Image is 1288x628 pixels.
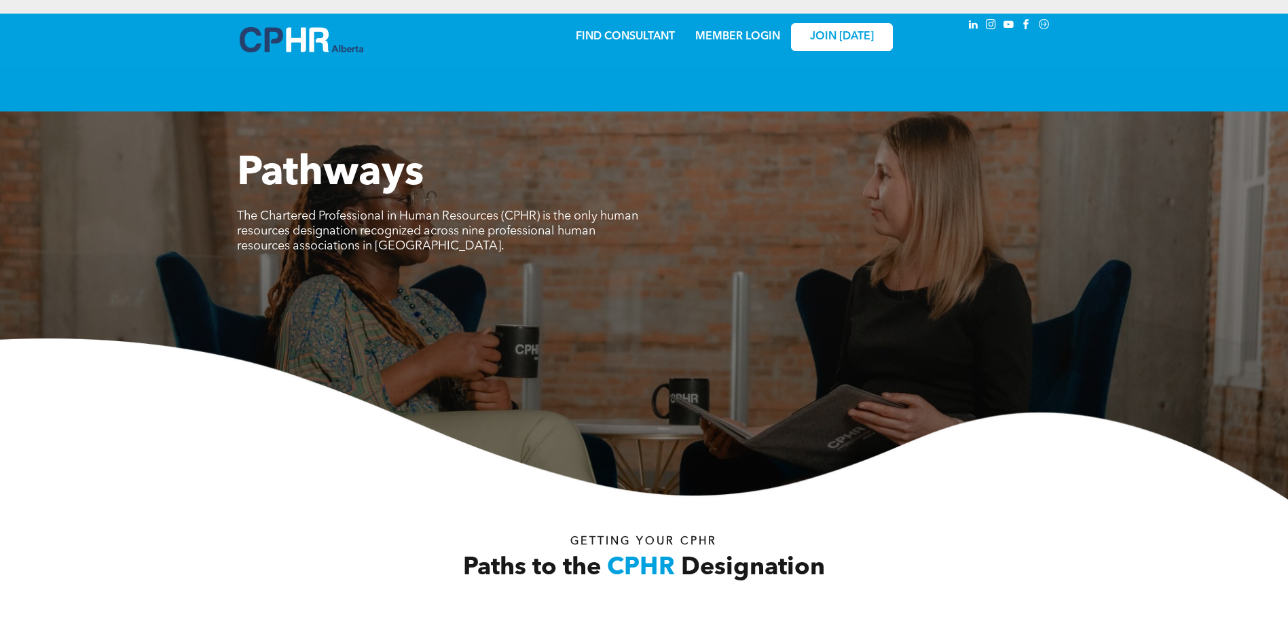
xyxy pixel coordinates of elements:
span: The Chartered Professional in Human Resources (CPHR) is the only human resources designation reco... [237,210,638,252]
a: linkedin [966,17,981,35]
span: JOIN [DATE] [810,31,874,43]
a: Social network [1037,17,1052,35]
a: JOIN [DATE] [791,23,893,51]
span: Pathways [237,154,424,194]
a: MEMBER LOGIN [695,31,780,42]
span: Getting your Cphr [570,536,717,547]
span: Paths to the [463,556,601,580]
a: facebook [1019,17,1034,35]
a: instagram [984,17,999,35]
a: youtube [1001,17,1016,35]
img: A blue and white logo for cp alberta [240,27,363,52]
span: CPHR [607,556,675,580]
span: Designation [681,556,825,580]
a: FIND CONSULTANT [576,31,675,42]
